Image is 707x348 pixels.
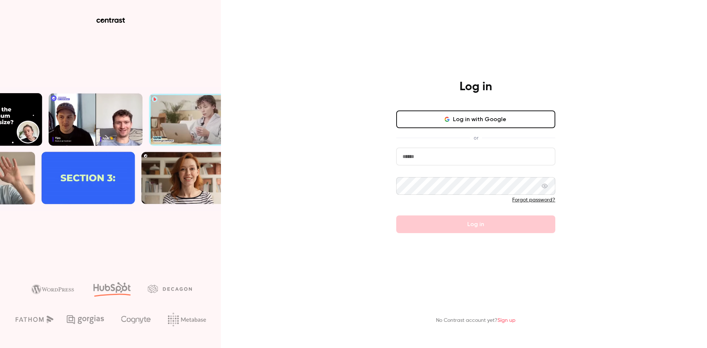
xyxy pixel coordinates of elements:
[512,197,555,203] a: Forgot password?
[460,80,492,94] h4: Log in
[436,317,516,324] p: No Contrast account yet?
[396,110,555,128] button: Log in with Google
[497,318,516,323] a: Sign up
[470,134,482,142] span: or
[148,285,192,293] img: decagon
